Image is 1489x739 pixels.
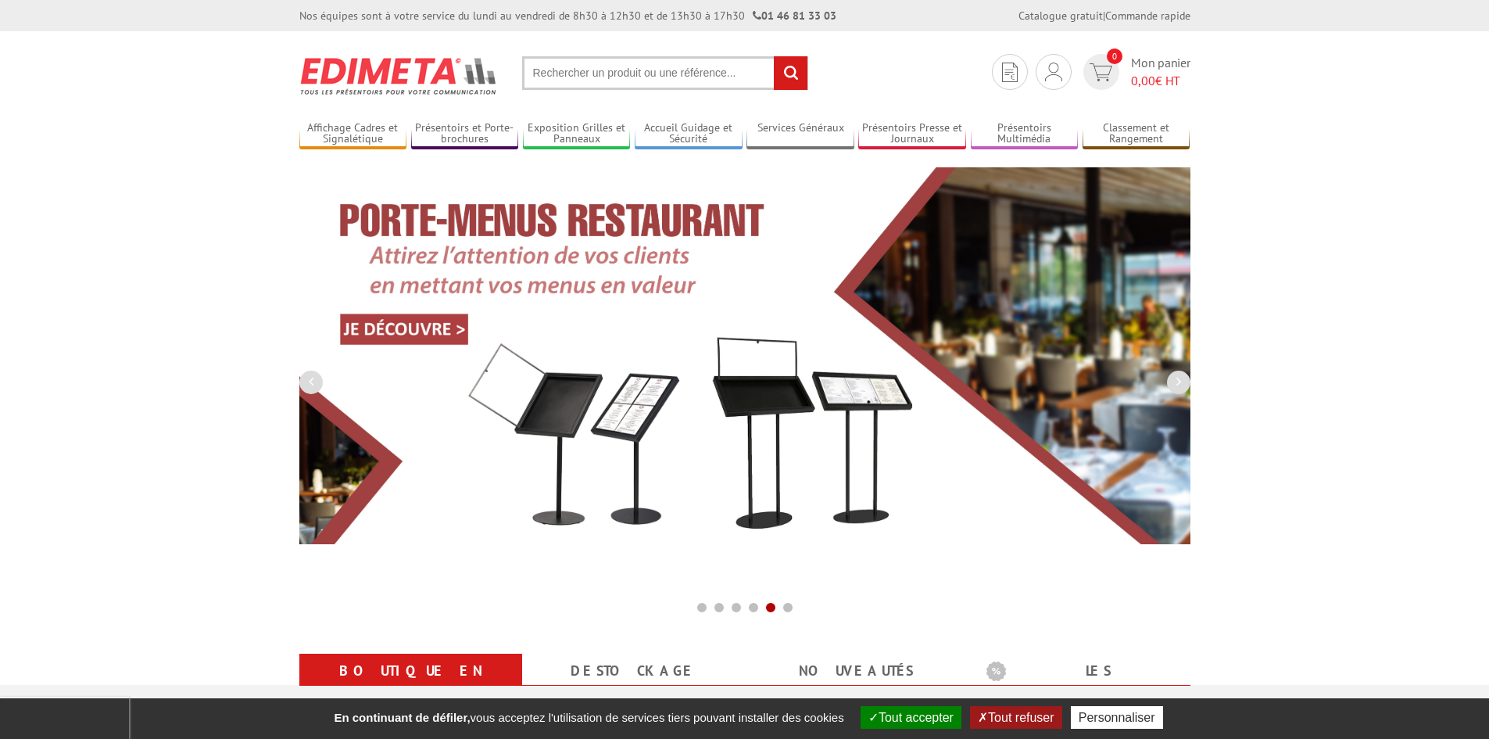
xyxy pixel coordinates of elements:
span: 0 [1107,48,1122,64]
a: Affichage Cadres et Signalétique [299,121,407,147]
a: Destockage [541,657,726,685]
strong: En continuant de défiler, [334,711,470,724]
span: 0,00 [1131,73,1155,88]
a: Classement et Rangement [1083,121,1190,147]
a: Présentoirs Multimédia [971,121,1079,147]
span: Mon panier [1131,54,1190,90]
button: Tout accepter [861,706,961,729]
a: Les promotions [986,657,1172,713]
a: Boutique en ligne [318,657,503,713]
a: Accueil Guidage et Sécurité [635,121,743,147]
a: Exposition Grilles et Panneaux [523,121,631,147]
a: Commande rapide [1105,9,1190,23]
img: Présentoir, panneau, stand - Edimeta - PLV, affichage, mobilier bureau, entreprise [299,47,499,105]
a: Présentoirs Presse et Journaux [858,121,966,147]
img: devis rapide [1045,63,1062,81]
div: Nos équipes sont à votre service du lundi au vendredi de 8h30 à 12h30 et de 13h30 à 17h30 [299,8,836,23]
b: Les promotions [986,657,1182,688]
div: | [1018,8,1190,23]
a: devis rapide 0 Mon panier 0,00€ HT [1079,54,1190,90]
a: Présentoirs et Porte-brochures [411,121,519,147]
a: Services Généraux [746,121,854,147]
span: € HT [1131,72,1190,90]
span: vous acceptez l'utilisation de services tiers pouvant installer des cookies [326,711,851,724]
button: Personnaliser (fenêtre modale) [1071,706,1163,729]
button: Tout refuser [970,706,1061,729]
strong: 01 46 81 33 03 [753,9,836,23]
input: Rechercher un produit ou une référence... [522,56,808,90]
img: devis rapide [1090,63,1112,81]
img: devis rapide [1002,63,1018,82]
a: Catalogue gratuit [1018,9,1103,23]
a: nouveautés [764,657,949,685]
input: rechercher [774,56,807,90]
